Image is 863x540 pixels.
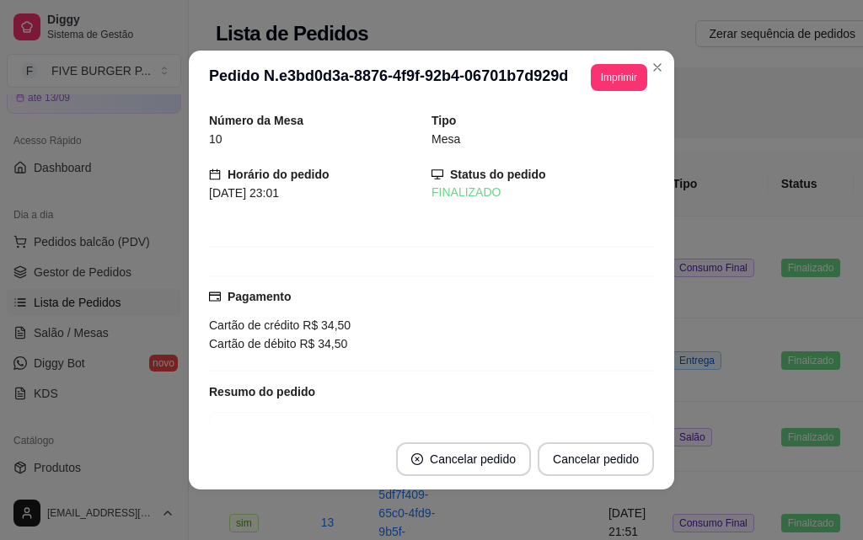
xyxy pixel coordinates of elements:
[450,168,546,181] strong: Status do pedido
[209,337,297,350] span: Cartão de débito
[228,290,291,303] strong: Pagamento
[431,114,456,127] strong: Tipo
[431,168,443,180] span: desktop
[209,168,221,180] span: calendar
[431,184,654,201] div: FINALIZADO
[591,64,647,91] button: Imprimir
[396,442,531,476] button: close-circleCancelar pedido
[209,64,568,91] h3: Pedido N. e3bd0d3a-8876-4f9f-92b4-06701b7d929d
[209,291,221,302] span: credit-card
[209,385,315,398] strong: Resumo do pedido
[209,132,222,146] span: 10
[228,168,330,181] strong: Horário do pedido
[299,318,351,332] span: R$ 34,50
[411,453,423,465] span: close-circle
[217,420,598,440] div: BBQ EM DOBRO
[431,132,460,146] span: Mesa
[209,186,279,200] span: [DATE] 23:01
[209,318,299,332] span: Cartão de crédito
[297,337,348,350] span: R$ 34,50
[538,442,654,476] button: Cancelar pedido
[644,54,671,81] button: Close
[209,114,303,127] strong: Número da Mesa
